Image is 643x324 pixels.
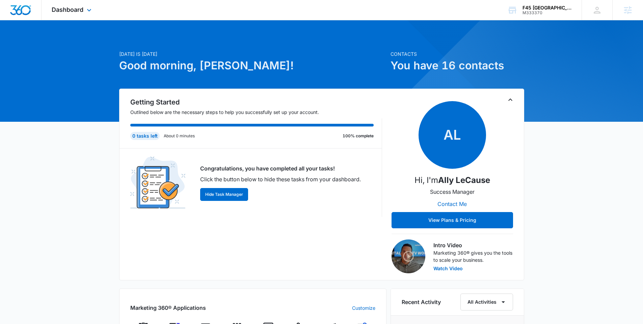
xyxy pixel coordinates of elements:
p: 100% complete [343,133,374,139]
button: All Activities [460,294,513,310]
img: Intro Video [392,239,425,273]
p: Hi, I'm [414,174,490,186]
a: Customize [352,304,375,311]
button: Watch Video [433,266,463,271]
h3: Intro Video [433,241,513,249]
p: Marketing 360® gives you the tools to scale your business. [433,249,513,263]
button: View Plans & Pricing [392,212,513,228]
h1: Good morning, [PERSON_NAME]! [119,57,386,74]
button: Contact Me [431,196,474,212]
p: Contacts [391,50,524,57]
button: Toggle Collapse [506,96,514,104]
div: account id [523,10,572,15]
strong: Ally LeCause [438,175,490,185]
span: Dashboard [52,6,83,13]
button: Hide Task Manager [200,188,248,201]
h1: You have 16 contacts [391,57,524,74]
p: Click the button below to hide these tasks from your dashboard. [200,175,361,183]
p: Outlined below are the necessary steps to help you successfully set up your account. [130,109,382,116]
div: account name [523,5,572,10]
p: Success Manager [430,188,475,196]
p: [DATE] is [DATE] [119,50,386,57]
h6: Recent Activity [402,298,441,306]
div: 0 tasks left [130,132,160,140]
h2: Getting Started [130,97,382,107]
p: About 0 minutes [164,133,195,139]
span: AL [419,101,486,169]
p: Congratulations, you have completed all your tasks! [200,164,361,172]
h2: Marketing 360® Applications [130,304,206,312]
